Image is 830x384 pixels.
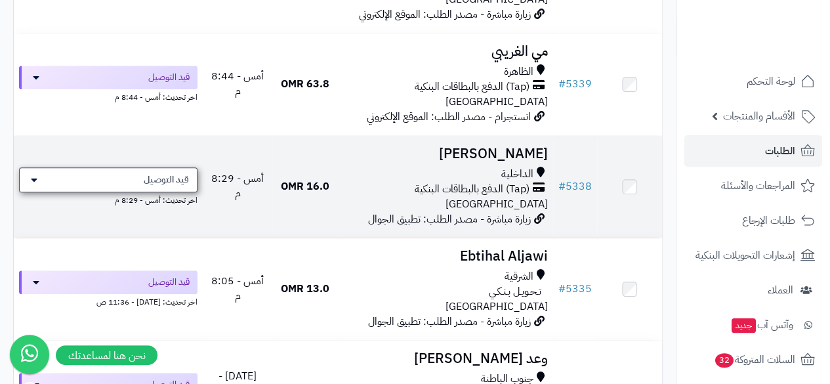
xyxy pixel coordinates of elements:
[19,192,197,206] div: اخر تحديث: أمس - 8:29 م
[281,281,329,297] span: 13.0 OMR
[144,173,189,186] span: قيد التوصيل
[723,107,795,125] span: الأقسام والمنتجات
[684,309,822,341] a: وآتس آبجديد
[684,135,822,167] a: الطلبات
[768,281,793,299] span: العملاء
[148,71,190,84] span: قيد التوصيل
[19,294,197,308] div: اخر تحديث: [DATE] - 11:36 ص
[505,269,533,284] span: الشرقية
[732,318,756,333] span: جديد
[742,211,795,230] span: طلبات الإرجاع
[558,76,592,92] a: #5339
[684,66,822,97] a: لوحة التحكم
[342,146,548,161] h3: [PERSON_NAME]
[211,273,264,304] span: أمس - 8:05 م
[446,94,548,110] span: [GEOGRAPHIC_DATA]
[415,182,529,197] span: (Tap) الدفع بالبطاقات البنكية
[558,179,566,194] span: #
[684,205,822,236] a: طلبات الإرجاع
[684,240,822,271] a: إشعارات التحويلات البنكية
[741,37,818,64] img: logo-2.png
[684,170,822,202] a: المراجعات والأسئلة
[367,109,531,125] span: انستجرام - مصدر الطلب: الموقع الإلكتروني
[501,167,533,182] span: الداخلية
[684,344,822,375] a: السلات المتروكة32
[730,316,793,334] span: وآتس آب
[695,246,795,265] span: إشعارات التحويلات البنكية
[489,284,541,299] span: تـحـويـل بـنـكـي
[415,79,529,95] span: (Tap) الدفع بالبطاقات البنكية
[342,249,548,264] h3: Ebtihal Aljawi
[504,64,533,79] span: الظاهرة
[211,171,264,202] span: أمس - 8:29 م
[342,44,548,59] h3: مي الغريبي
[446,196,548,212] span: [GEOGRAPHIC_DATA]
[19,89,197,103] div: اخر تحديث: أمس - 8:44 م
[342,351,548,366] h3: وعد [PERSON_NAME]
[765,142,795,160] span: الطلبات
[558,281,592,297] a: #5335
[148,276,190,289] span: قيد التوصيل
[446,299,548,314] span: [GEOGRAPHIC_DATA]
[747,72,795,91] span: لوحة التحكم
[211,68,264,99] span: أمس - 8:44 م
[558,281,566,297] span: #
[359,7,531,22] span: زيارة مباشرة - مصدر الطلب: الموقع الإلكتروني
[368,314,531,330] span: زيارة مباشرة - مصدر الطلب: تطبيق الجوال
[684,274,822,306] a: العملاء
[281,179,329,194] span: 16.0 OMR
[715,353,734,368] span: 32
[721,177,795,195] span: المراجعات والأسئلة
[714,351,795,369] span: السلات المتروكة
[558,179,592,194] a: #5338
[558,76,566,92] span: #
[368,211,531,227] span: زيارة مباشرة - مصدر الطلب: تطبيق الجوال
[281,76,329,92] span: 63.8 OMR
